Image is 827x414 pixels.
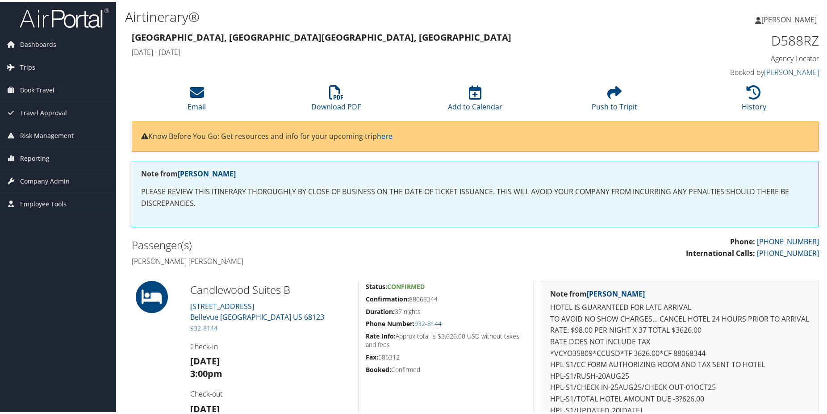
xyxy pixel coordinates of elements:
a: here [377,130,393,139]
a: [PERSON_NAME] [764,66,819,75]
strong: Status: [366,280,387,289]
strong: Rate Info: [366,330,396,339]
strong: Phone: [730,235,755,245]
h2: Candlewood Suites B [190,280,352,296]
strong: Phone Number: [366,318,414,326]
a: [PERSON_NAME] [178,167,236,177]
a: [PHONE_NUMBER] [757,235,819,245]
p: PLEASE REVIEW THIS ITINERARY THOROUGHLY BY CLOSE OF BUSINESS ON THE DATE OF TICKET ISSUANCE. THIS... [141,184,810,207]
h4: Check-in [190,340,352,350]
img: airportal-logo.png [20,6,109,27]
h5: Approx total is $3,626.00 USD without taxes and fees [366,330,527,347]
a: [PERSON_NAME] [755,4,826,31]
h4: Booked by [657,66,819,75]
a: Download PDF [311,88,361,110]
strong: Booked: [366,364,391,372]
strong: 3:00pm [190,366,222,378]
strong: Confirmation: [366,293,409,301]
h2: Passenger(s) [132,236,469,251]
strong: Note from [550,287,645,297]
a: Email [188,88,206,110]
h1: D588RZ [657,29,819,48]
a: [PHONE_NUMBER] [757,247,819,256]
span: Risk Management [20,123,74,145]
span: Confirmed [387,280,425,289]
a: 932-8144 [190,322,217,330]
strong: Fax: [366,351,378,360]
strong: International Calls: [686,247,755,256]
h5: 686312 [366,351,527,360]
span: Company Admin [20,168,70,191]
h1: Airtinerary® [125,6,592,25]
a: 932-8144 [414,318,442,326]
span: Book Travel [20,77,54,100]
h4: [PERSON_NAME] [PERSON_NAME] [132,255,469,264]
strong: Duration: [366,305,395,314]
span: [PERSON_NAME] [761,13,817,23]
h4: Agency Locator [657,52,819,62]
a: Push to Tripit [592,88,637,110]
a: [STREET_ADDRESS]Bellevue [GEOGRAPHIC_DATA] US 68123 [190,300,324,320]
h5: Confirmed [366,364,527,372]
strong: [DATE] [190,401,220,413]
h5: 37 nights [366,305,527,314]
h4: [DATE] - [DATE] [132,46,644,55]
span: Dashboards [20,32,56,54]
h5: 88068344 [366,293,527,302]
a: History [742,88,766,110]
strong: [DATE] [190,353,220,365]
strong: [GEOGRAPHIC_DATA], [GEOGRAPHIC_DATA] [GEOGRAPHIC_DATA], [GEOGRAPHIC_DATA] [132,29,511,42]
span: Travel Approval [20,100,67,122]
h4: Check-out [190,387,352,397]
strong: Note from [141,167,236,177]
a: [PERSON_NAME] [587,287,645,297]
span: Trips [20,54,35,77]
a: Add to Calendar [448,88,502,110]
span: Employee Tools [20,191,67,213]
p: Know Before You Go: Get resources and info for your upcoming trip [141,129,810,141]
span: Reporting [20,146,50,168]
